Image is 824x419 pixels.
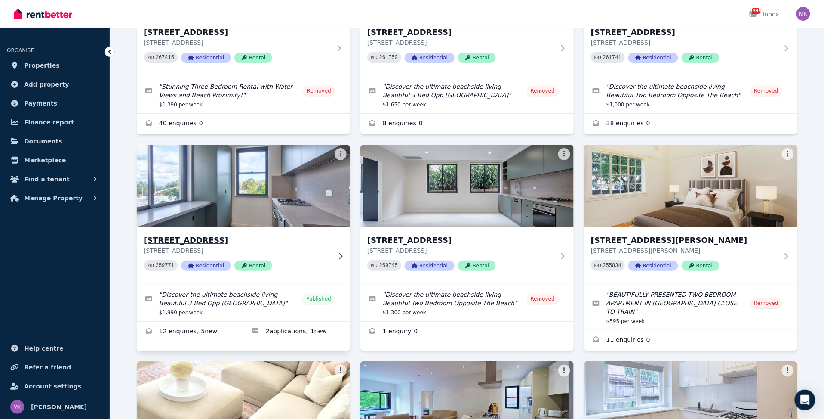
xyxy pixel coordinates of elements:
code: 255834 [603,263,621,269]
p: [STREET_ADDRESS] [144,246,331,255]
a: Properties [7,57,103,74]
div: Open Intercom Messenger [795,390,815,410]
span: [PERSON_NAME] [31,402,87,412]
span: Marketplace [24,155,66,165]
span: Finance report [24,117,74,127]
span: Rental [234,53,272,63]
a: Edit listing: BEAUTIFULLY PRESENTED TWO BEDROOM APARTMENT IN MARRICKVILLE CLOSE TO TRAIN [584,285,797,330]
h3: [STREET_ADDRESS] [144,26,331,38]
span: Manage Property [24,193,83,203]
img: RentBetter [14,7,72,20]
p: [STREET_ADDRESS][PERSON_NAME] [591,246,778,255]
a: 128 Warners Avenue, Bondi Beach[STREET_ADDRESS][STREET_ADDRESS]PID 259771ResidentialRental [137,145,350,285]
p: [STREET_ADDRESS] [367,246,555,255]
code: 259771 [156,263,174,269]
button: More options [558,148,570,160]
h3: [STREET_ADDRESS][PERSON_NAME] [591,234,778,246]
span: Add property [24,79,69,90]
small: PID [147,263,154,268]
a: Payments [7,95,103,112]
small: PID [594,55,601,60]
a: Enquiries for 241 Bondi Road, Bondi [137,114,350,134]
span: Residential [405,53,455,63]
h3: [STREET_ADDRESS] [591,26,778,38]
a: Edit listing: Discover the ultimate beachside living Beautiful 3 Bed Opp The Beach [137,285,350,321]
button: Find a tenant [7,171,103,188]
span: Residential [181,261,231,271]
h3: [STREET_ADDRESS] [144,234,331,246]
div: Inbox [749,10,779,19]
button: More options [335,365,347,377]
span: Account settings [24,381,81,391]
span: Rental [682,53,719,63]
span: Residential [181,53,231,63]
code: 261750 [379,55,398,61]
p: [STREET_ADDRESS] [144,38,331,47]
a: Edit listing: Discover the ultimate beachside living Beautiful Two Bedroom Opposite The Beach [360,285,574,321]
small: PID [147,55,154,60]
span: Residential [405,261,455,271]
a: Add property [7,76,103,93]
a: Finance report [7,114,103,131]
span: Residential [628,261,678,271]
a: Edit listing: Stunning Three-Bedroom Rental with Water Views and Beach Proximity! [137,77,350,113]
code: 267415 [156,55,174,61]
span: ORGANISE [7,47,34,53]
span: Rental [458,261,496,271]
button: Manage Property [7,189,103,207]
small: PID [371,263,378,268]
span: Properties [24,60,60,71]
span: 1336 [751,8,761,14]
a: Edit listing: Discover the ultimate beachside living Beautiful Two Bedroom Opposite The Beach [584,77,797,113]
img: 128 Warners Avenue, Bondi Beach [360,145,574,227]
img: Maor Kirsner [10,400,24,414]
code: 261741 [603,55,621,61]
a: Enquiries for 128 Warners Avenue, Bondi Beach [137,322,243,342]
p: [STREET_ADDRESS] [367,38,555,47]
a: Enquiries for 128 Warners Avenue, Bondi Beach [360,114,574,134]
p: [STREET_ADDRESS] [591,38,778,47]
a: 128 Warners Avenue, Bondi Beach[STREET_ADDRESS][STREET_ADDRESS]PID 259745ResidentialRental [360,145,574,285]
img: 1/66 Ewart Street, Marrickville [584,145,797,227]
a: Help centre [7,340,103,357]
a: Documents [7,133,103,150]
span: Find a tenant [24,174,70,184]
span: Rental [458,53,496,63]
span: Documents [24,136,62,146]
span: Rental [682,261,719,271]
a: Account settings [7,378,103,395]
button: More options [782,148,794,160]
code: 259745 [379,263,398,269]
button: More options [558,365,570,377]
small: PID [594,263,601,268]
span: Residential [628,53,678,63]
img: Maor Kirsner [796,7,810,21]
span: Help centre [24,343,64,354]
a: 1/66 Ewart Street, Marrickville[STREET_ADDRESS][PERSON_NAME][STREET_ADDRESS][PERSON_NAME]PID 2558... [584,145,797,285]
a: Enquiries for 128 Warners Avenue, Bondi Beach [360,322,574,342]
button: More options [335,148,347,160]
span: Rental [234,261,272,271]
span: Refer a friend [24,362,71,372]
a: Enquiries for 1/66 Ewart Street, Marrickville [584,330,797,351]
button: More options [782,365,794,377]
a: Enquiries for 128 Warners Avenue, Bondi Beach [584,114,797,134]
a: Refer a friend [7,359,103,376]
h3: [STREET_ADDRESS] [367,234,555,246]
a: Marketplace [7,152,103,169]
img: 128 Warners Avenue, Bondi Beach [132,143,356,230]
h3: [STREET_ADDRESS] [367,26,555,38]
span: Payments [24,98,57,109]
small: PID [371,55,378,60]
a: Edit listing: Discover the ultimate beachside living Beautiful 3 Bed Opp The Beach [360,77,574,113]
a: Applications for 128 Warners Avenue, Bondi Beach [243,322,350,342]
